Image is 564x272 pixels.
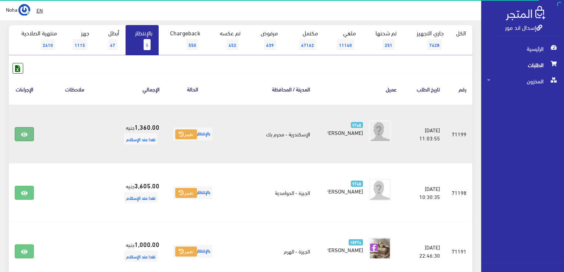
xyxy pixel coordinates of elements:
[173,186,212,199] span: بالإنتظار
[383,39,395,50] span: 251
[126,25,159,55] a: بالإنتظار5
[403,163,446,222] td: [DATE] 10:30:35
[63,25,95,55] a: جهز1115
[108,39,117,50] span: 47
[264,39,276,50] span: 639
[173,128,212,140] span: بالإنتظار
[175,188,197,198] button: تغيير
[110,163,165,222] td: جنيه
[6,4,30,15] a: ... Noha
[450,25,472,41] a: الكل
[110,74,165,104] th: اﻹجمالي
[220,163,316,222] td: الجيزة - الحوامدية
[506,6,545,20] img: .
[124,192,158,203] span: نقدا عند الإستلام
[487,41,558,57] span: الرئيسية
[403,105,446,164] td: [DATE] 11:03:55
[186,39,198,50] span: 550
[481,41,564,57] a: الرئيسية
[18,4,30,16] img: ...
[175,129,197,140] button: تغيير
[351,122,363,128] span: 9768
[446,74,472,104] th: رقم
[369,120,391,142] img: avatar.png
[40,39,55,50] span: 2410
[369,179,391,201] img: avatar.png
[403,25,450,55] a: جاري التجهيز7428
[175,247,197,257] button: تغيير
[487,57,558,73] span: الطلبات
[427,39,442,50] span: 7428
[328,120,363,136] a: 9768 [PERSON_NAME]
[324,25,362,55] a: ملغي11140
[316,74,403,104] th: عميل
[446,163,472,222] td: 71198
[124,251,158,262] span: نقدا عند الإستلام
[220,74,316,104] th: المدينة / المحافظة
[173,245,212,258] span: بالإنتظار
[165,74,220,104] th: الحالة
[324,244,363,255] span: [PERSON_NAME]
[134,181,159,190] strong: 3,605.00
[124,133,158,144] span: نقدا عند الإستلام
[6,5,17,14] span: Noha
[299,39,316,50] span: 47162
[369,237,391,259] img: picture
[337,39,354,50] span: 11140
[349,239,363,245] span: 18974
[247,25,284,55] a: مرفوض639
[9,74,40,104] th: الإجراءات
[34,4,46,17] a: EN
[328,179,363,195] a: 9768 [PERSON_NAME]
[220,105,316,164] td: الإسكندرية - محرم بك
[324,127,363,137] span: [PERSON_NAME]
[487,73,558,89] span: المخزون
[134,239,159,249] strong: 1,000.00
[144,39,151,50] span: 5
[73,39,87,50] span: 1115
[226,39,239,50] span: 452
[284,25,324,55] a: مكتمل47162
[207,25,247,55] a: تم عكسه452
[36,6,43,15] u: EN
[362,25,403,55] a: تم شحنها251
[446,105,472,164] td: 71199
[481,57,564,73] a: الطلبات
[481,73,564,89] a: المخزون
[40,74,110,104] th: ملاحظات
[324,186,363,196] span: [PERSON_NAME]
[9,25,63,55] a: منتهية الصلاحية2410
[159,25,207,55] a: Chargeback550
[95,25,126,55] a: أبطل47
[505,22,542,32] a: إسدال اند مور
[110,105,165,164] td: جنيه
[134,122,159,132] strong: 1,360.00
[328,237,363,254] a: 18974 [PERSON_NAME]
[351,181,363,187] span: 9768
[403,74,446,104] th: تاريخ الطلب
